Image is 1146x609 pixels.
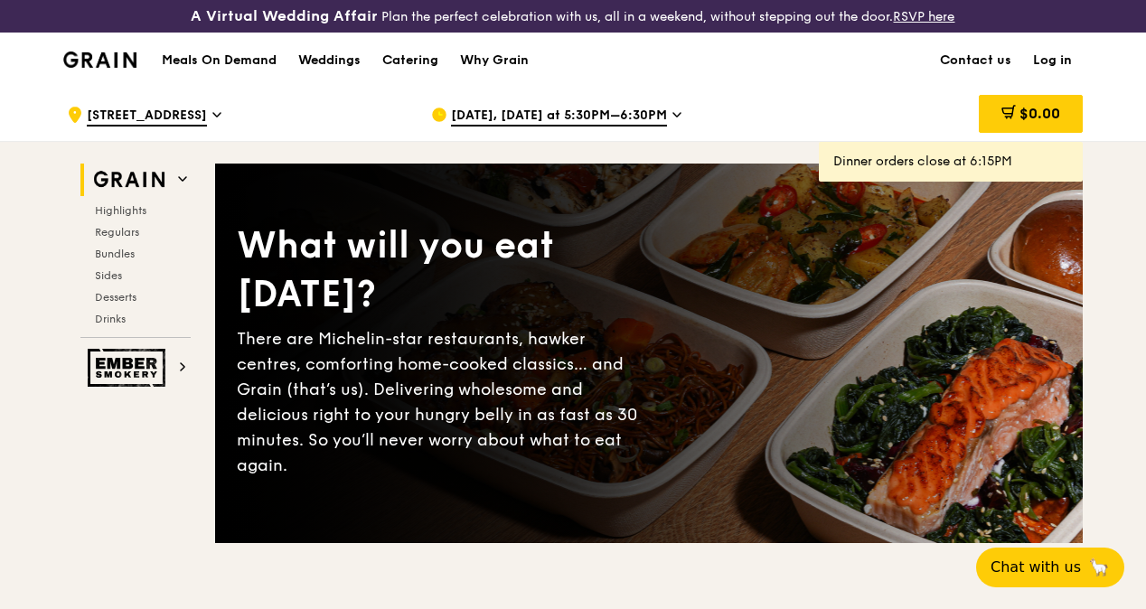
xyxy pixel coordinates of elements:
a: Log in [1022,33,1083,88]
img: Grain web logo [88,164,171,196]
span: Desserts [95,291,136,304]
span: Bundles [95,248,135,260]
img: Grain [63,52,136,68]
a: GrainGrain [63,32,136,86]
span: Sides [95,269,122,282]
div: What will you eat [DATE]? [237,221,649,319]
div: There are Michelin-star restaurants, hawker centres, comforting home-cooked classics… and Grain (... [237,326,649,478]
span: 🦙 [1088,557,1110,578]
span: [DATE], [DATE] at 5:30PM–6:30PM [451,107,667,126]
h1: Meals On Demand [162,52,277,70]
span: $0.00 [1019,105,1060,122]
img: Ember Smokery web logo [88,349,171,387]
div: Dinner orders close at 6:15PM [833,153,1068,171]
span: [STREET_ADDRESS] [87,107,207,126]
button: Chat with us🦙 [976,548,1124,587]
span: Highlights [95,204,146,217]
h3: A Virtual Wedding Affair [191,7,378,25]
a: RSVP here [893,9,954,24]
a: Weddings [287,33,371,88]
a: Contact us [929,33,1022,88]
a: Why Grain [449,33,540,88]
div: Weddings [298,33,361,88]
span: Drinks [95,313,126,325]
span: Chat with us [991,557,1081,578]
a: Catering [371,33,449,88]
div: Plan the perfect celebration with us, all in a weekend, without stepping out the door. [191,7,954,25]
span: Regulars [95,226,139,239]
div: Why Grain [460,33,529,88]
div: Catering [382,33,438,88]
